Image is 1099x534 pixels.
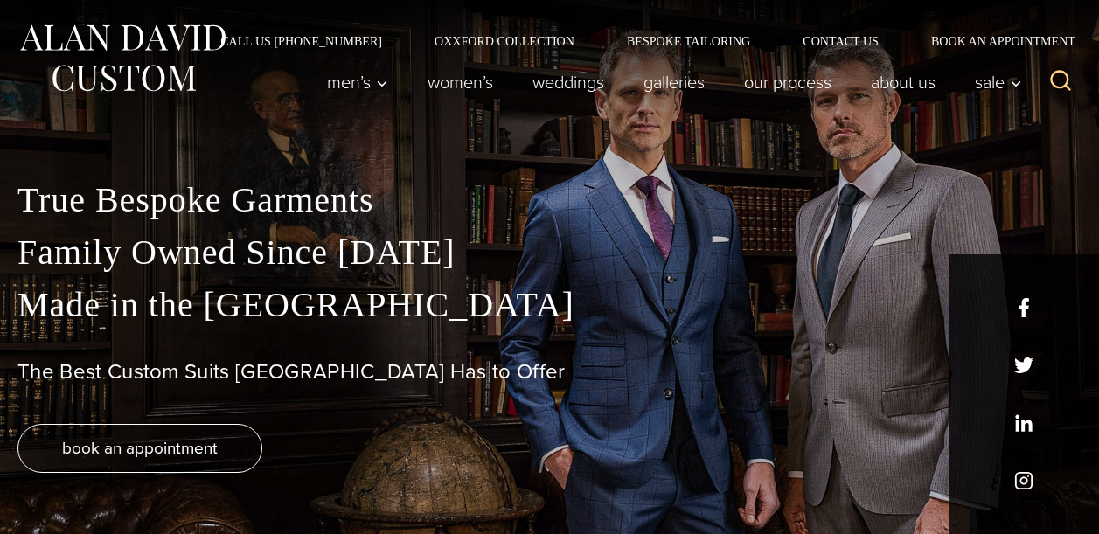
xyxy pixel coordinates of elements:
[852,65,956,100] a: About Us
[62,435,218,461] span: book an appointment
[17,174,1082,331] p: True Bespoke Garments Family Owned Since [DATE] Made in the [GEOGRAPHIC_DATA]
[975,73,1022,91] span: Sale
[17,424,262,473] a: book an appointment
[513,65,624,100] a: weddings
[17,19,227,97] img: Alan David Custom
[624,65,725,100] a: Galleries
[776,35,905,47] a: Contact Us
[308,65,1032,100] nav: Primary Navigation
[408,35,601,47] a: Oxxford Collection
[17,359,1082,385] h1: The Best Custom Suits [GEOGRAPHIC_DATA] Has to Offer
[905,35,1082,47] a: Book an Appointment
[194,35,408,47] a: Call Us [PHONE_NUMBER]
[327,73,388,91] span: Men’s
[601,35,776,47] a: Bespoke Tailoring
[725,65,852,100] a: Our Process
[1040,61,1082,103] button: View Search Form
[194,35,1082,47] nav: Secondary Navigation
[408,65,513,100] a: Women’s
